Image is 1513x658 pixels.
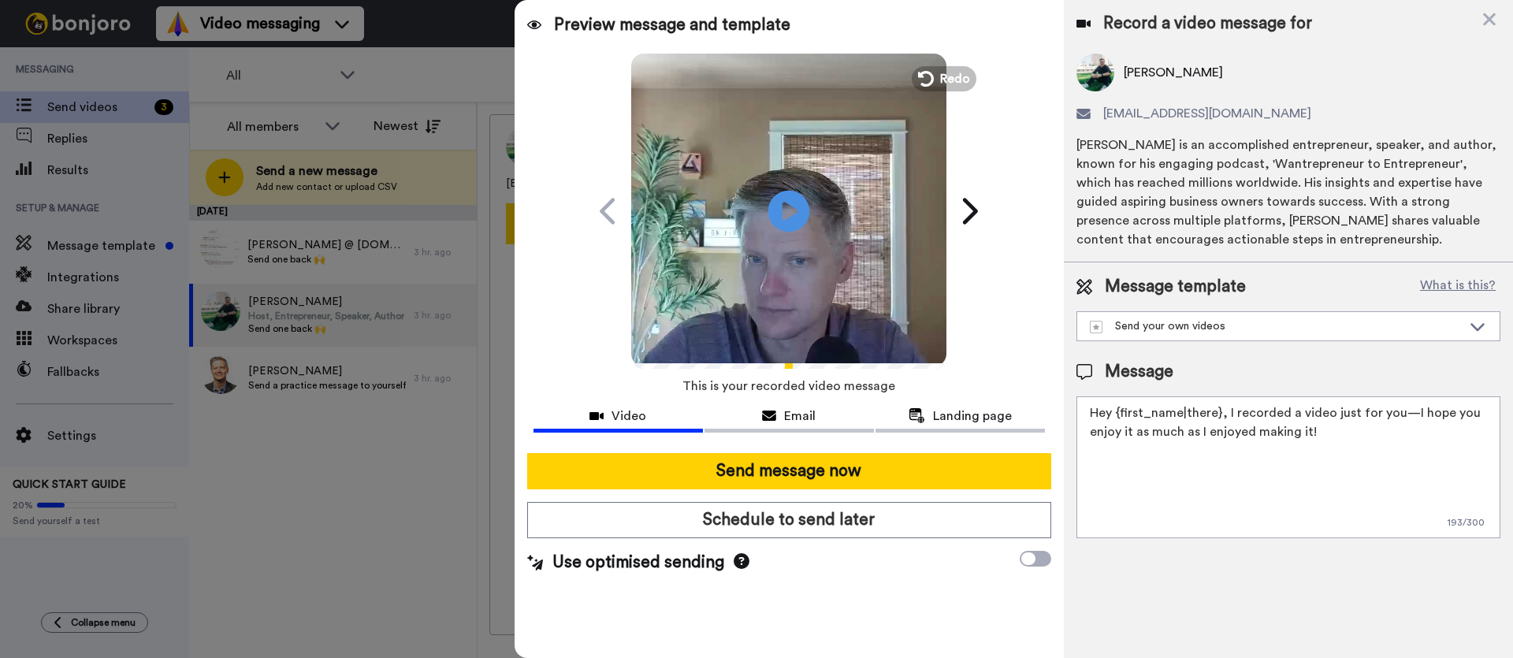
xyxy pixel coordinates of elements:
span: Video [612,407,646,426]
span: Use optimised sending [552,551,724,574]
textarea: Hey {first_name|there}, I recorded a video just for you—I hope you enjoy it as much as I enjoyed ... [1076,396,1500,538]
img: demo-template.svg [1090,321,1102,333]
span: Email [784,407,816,426]
button: Send message now [527,453,1051,489]
span: Message template [1105,275,1246,299]
span: Message [1105,360,1173,384]
button: Schedule to send later [527,502,1051,538]
div: Send your own videos [1090,318,1462,334]
div: [PERSON_NAME] is an accomplished entrepreneur, speaker, and author, known for his engaging podcas... [1076,136,1500,249]
span: This is your recorded video message [682,369,895,403]
span: [EMAIL_ADDRESS][DOMAIN_NAME] [1103,104,1311,123]
span: Landing page [933,407,1012,426]
button: What is this? [1415,275,1500,299]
